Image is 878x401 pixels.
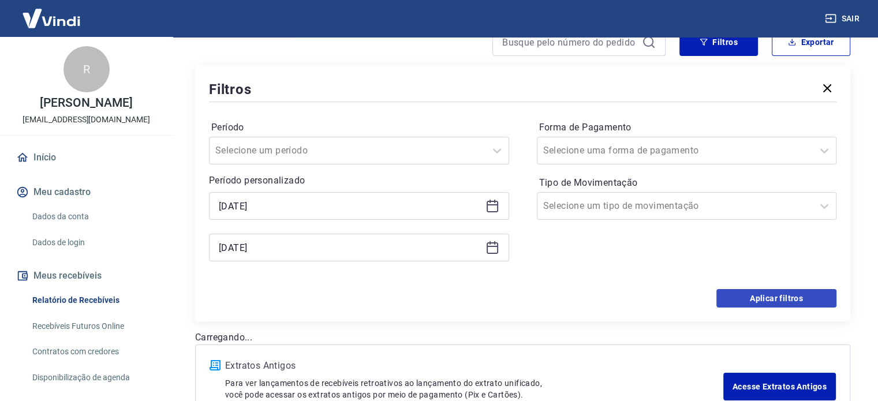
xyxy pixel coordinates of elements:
label: Forma de Pagamento [539,121,835,134]
a: Acesse Extratos Antigos [723,373,836,400]
h5: Filtros [209,80,252,99]
img: Vindi [14,1,89,36]
a: Dados da conta [28,205,159,228]
div: R [63,46,110,92]
a: Início [14,145,159,170]
a: Relatório de Recebíveis [28,288,159,312]
p: [PERSON_NAME] [40,97,132,109]
button: Sair [823,8,864,29]
a: Recebíveis Futuros Online [28,314,159,338]
button: Filtros [679,28,758,56]
a: Contratos com credores [28,340,159,363]
button: Exportar [772,28,850,56]
p: Carregando... [195,331,850,344]
button: Meu cadastro [14,179,159,205]
p: [EMAIL_ADDRESS][DOMAIN_NAME] [23,114,150,126]
p: Período personalizado [209,174,509,188]
a: Dados de login [28,231,159,254]
input: Data final [219,239,481,256]
label: Período [211,121,507,134]
input: Busque pelo número do pedido [502,33,637,51]
p: Para ver lançamentos de recebíveis retroativos ao lançamento do extrato unificado, você pode aces... [225,377,723,400]
label: Tipo de Movimentação [539,176,835,190]
button: Meus recebíveis [14,263,159,288]
a: Disponibilização de agenda [28,366,159,389]
img: ícone [210,360,221,370]
button: Aplicar filtros [716,289,836,308]
input: Data inicial [219,197,481,215]
p: Extratos Antigos [225,359,723,373]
